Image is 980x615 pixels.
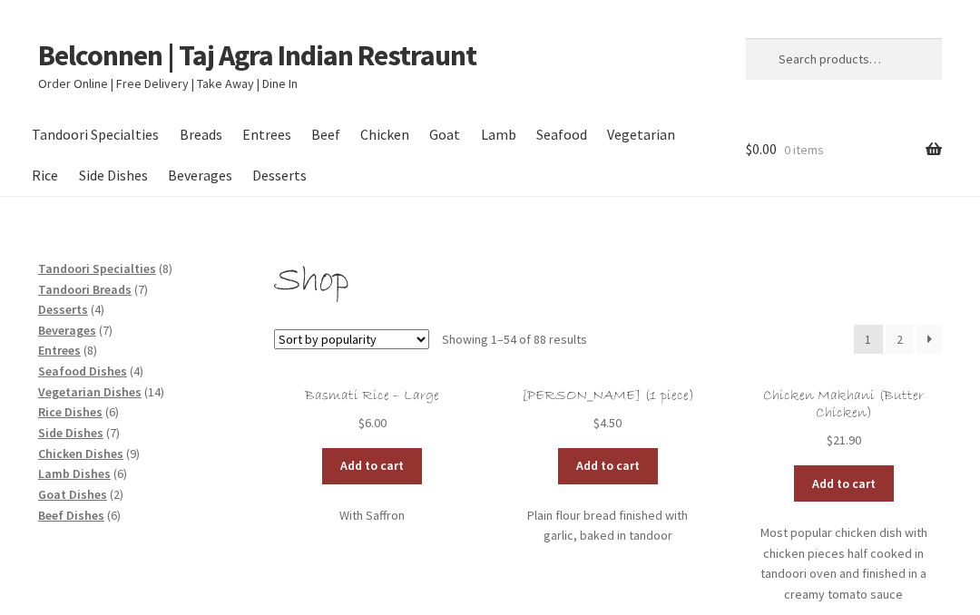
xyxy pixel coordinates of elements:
[38,425,103,441] a: Side Dishes
[38,260,156,277] a: Tandoori Specialties
[593,415,622,431] bdi: 4.50
[746,140,752,158] span: $
[24,155,67,196] a: Rice
[794,465,894,502] a: Add to cart: “Chicken Makhani (Butter Chicken)”
[558,448,658,484] a: Add to cart: “Garlic Naan (1 piece)”
[746,387,943,423] h2: Chicken Makhani (Butter Chicken)
[38,486,107,503] a: Goat Dishes
[111,507,117,523] span: 6
[854,325,883,354] span: Page 1
[527,114,595,155] a: Seafood
[117,465,123,482] span: 6
[38,404,103,420] a: Rice Dishes
[274,329,429,349] select: Shop order
[746,387,943,451] a: Chicken Makhani (Butter Chicken) $21.90
[472,114,524,155] a: Lamb
[159,155,240,196] a: Beverages
[38,73,706,94] p: Order Online | Free Delivery | Take Away | Dine In
[38,342,81,358] a: Entrees
[854,325,942,354] nav: Product Pagination
[133,363,140,379] span: 4
[171,114,230,155] a: Breads
[274,505,471,526] p: With Saffron
[233,114,299,155] a: Entrees
[38,37,476,73] a: Belconnen | Taj Agra Indian Restraunt
[274,259,942,305] h1: Shop
[38,465,111,482] a: Lamb Dishes
[784,142,824,158] span: 0 items
[274,387,471,434] a: Basmati Rice – Large $6.00
[70,155,156,196] a: Side Dishes
[442,325,587,354] p: Showing 1–54 of 88 results
[130,445,136,462] span: 9
[358,415,365,431] span: $
[24,114,168,155] a: Tandoori Specialties
[510,505,707,546] p: Plain flour bread finished with garlic, baked in tandoor
[827,432,861,448] bdi: 21.90
[510,387,707,405] h2: [PERSON_NAME] (1 piece)
[38,445,123,462] a: Chicken Dishes
[746,38,943,80] input: Search products…
[38,507,104,523] a: Beef Dishes
[110,425,116,441] span: 7
[138,281,144,298] span: 7
[746,140,777,158] span: 0.00
[352,114,418,155] a: Chicken
[38,301,88,317] a: Desserts
[38,281,132,298] a: Tandoori Breads
[510,387,707,434] a: [PERSON_NAME] (1 piece) $4.50
[113,486,120,503] span: 2
[38,322,96,338] a: Beverages
[746,114,943,185] a: $0.00 0 items
[886,325,915,354] a: Page 2
[109,404,115,420] span: 6
[358,415,387,431] bdi: 6.00
[916,325,942,354] a: →
[243,155,315,196] a: Desserts
[38,363,127,379] a: Seafood Dishes
[827,432,833,448] span: $
[38,114,706,196] nav: Primary Navigation
[38,384,142,400] a: Vegetarian Dishes
[322,448,422,484] a: Add to cart: “Basmati Rice - Large”
[94,301,101,317] span: 4
[746,522,943,605] p: Most popular chicken dish with chicken pieces half cooked in tandoori oven and finished in a crea...
[593,415,600,431] span: $
[103,322,109,338] span: 7
[148,384,161,400] span: 14
[274,387,471,405] h2: Basmati Rice – Large
[598,114,683,155] a: Vegetarian
[302,114,348,155] a: Beef
[87,342,93,358] span: 8
[162,260,169,277] span: 8
[421,114,469,155] a: Goat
